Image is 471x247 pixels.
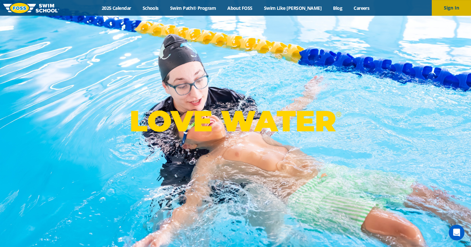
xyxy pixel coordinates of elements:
a: About FOSS [222,5,258,11]
a: Careers [348,5,375,11]
p: LOVE WATER [130,104,341,139]
a: 2025 Calendar [96,5,137,11]
a: Swim Path® Program [164,5,221,11]
div: Open Intercom Messenger [449,225,464,240]
a: Blog [327,5,348,11]
a: Swim Like [PERSON_NAME] [258,5,327,11]
a: Schools [137,5,164,11]
sup: ® [336,110,341,118]
img: FOSS Swim School Logo [3,3,59,13]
